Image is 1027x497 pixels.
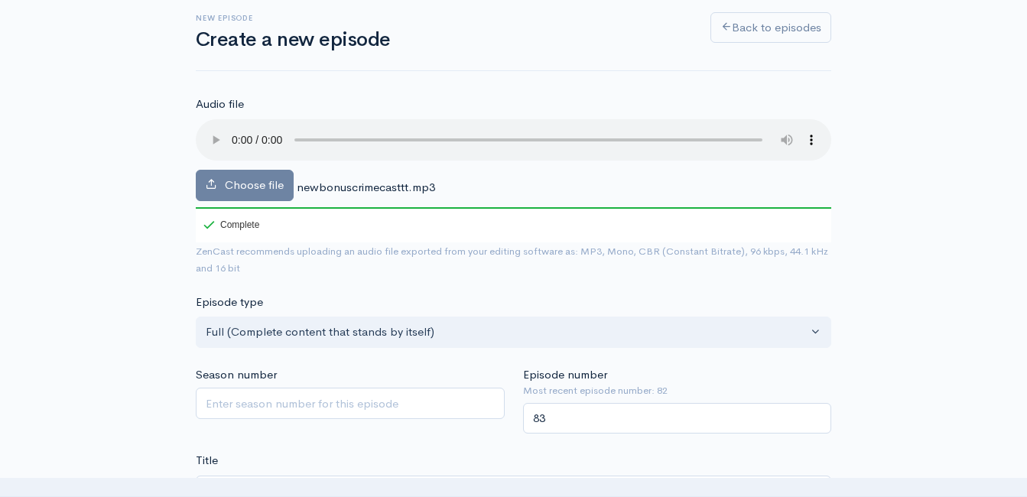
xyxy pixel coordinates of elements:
[196,207,262,242] div: Complete
[203,220,259,229] div: Complete
[297,180,435,194] span: newbonuscrimecasttt.mp3
[196,366,277,384] label: Season number
[225,177,284,192] span: Choose file
[196,29,692,51] h1: Create a new episode
[523,403,832,434] input: Enter episode number
[206,323,808,341] div: Full (Complete content that stands by itself)
[196,14,692,22] h6: New episode
[523,383,832,398] small: Most recent episode number: 82
[196,294,263,311] label: Episode type
[196,452,218,469] label: Title
[710,12,831,44] a: Back to episodes
[196,207,831,209] div: 100%
[196,96,244,113] label: Audio file
[196,388,505,419] input: Enter season number for this episode
[523,366,607,384] label: Episode number
[196,317,831,348] button: Full (Complete content that stands by itself)
[196,245,828,275] small: ZenCast recommends uploading an audio file exported from your editing software as: MP3, Mono, CBR...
